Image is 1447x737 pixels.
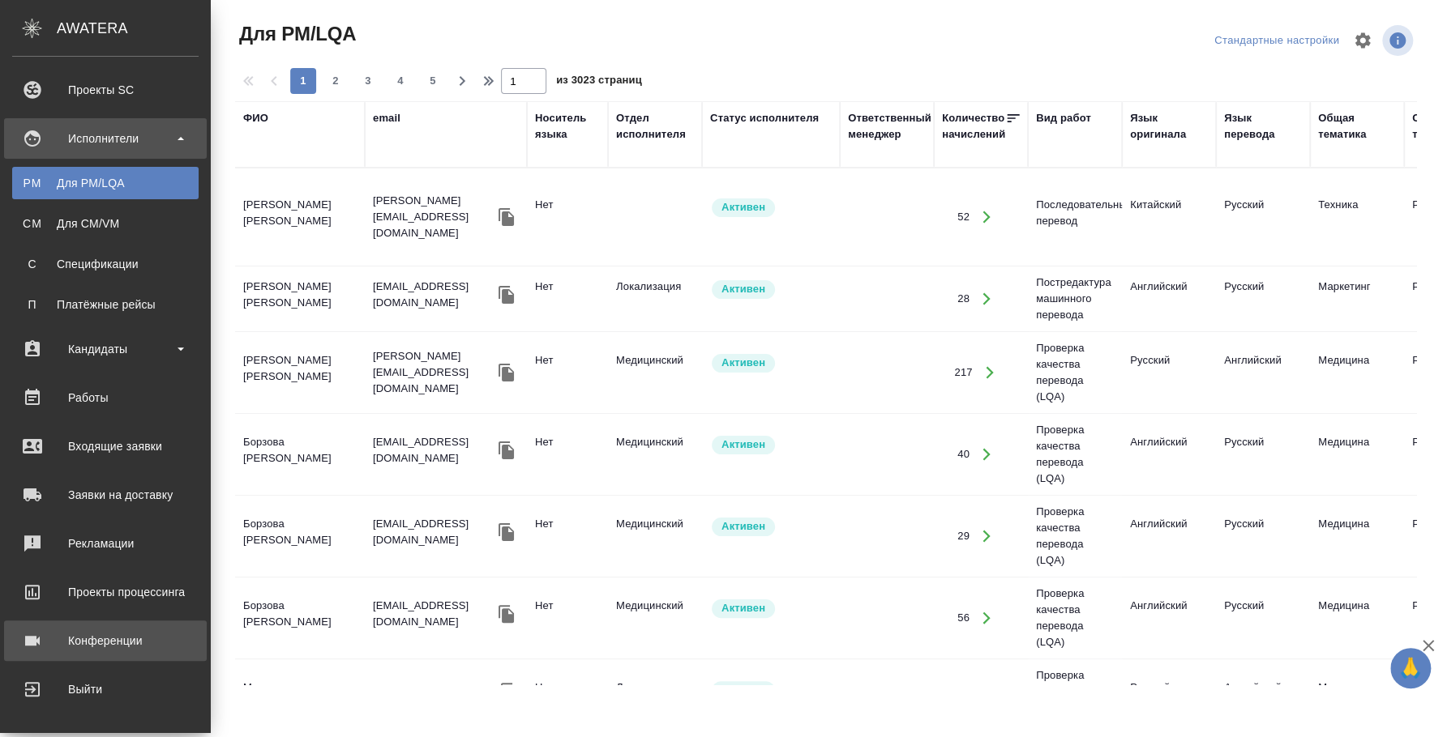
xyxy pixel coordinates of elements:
[12,628,199,653] div: Конференции
[355,68,381,94] button: 3
[957,209,970,225] div: 52
[1310,671,1404,728] td: Маркетинг
[373,279,494,311] p: [EMAIL_ADDRESS][DOMAIN_NAME]
[954,364,972,381] div: 217
[710,197,832,219] div: Рядовой исполнитель: назначай с учетом рейтинга
[1382,25,1416,56] span: Посмотреть информацию
[373,516,494,548] p: [EMAIL_ADDRESS][DOMAIN_NAME]
[4,523,207,564] a: Рекламации
[710,110,819,126] div: Статус исполнителя
[1310,344,1404,401] td: Медицина
[420,73,446,89] span: 5
[373,434,494,466] p: [EMAIL_ADDRESS][DOMAIN_NAME]
[1224,110,1302,143] div: Язык перевода
[1122,189,1216,245] td: Китайский
[1216,189,1310,245] td: Русский
[12,677,199,701] div: Выйти
[12,483,199,507] div: Заявки на доставку
[942,110,1005,143] div: Количество начислений
[970,283,1004,316] button: Открыть работы
[12,337,199,361] div: Кандидаты
[387,73,413,89] span: 4
[494,283,519,307] button: Скопировать
[608,426,702,483] td: Медицинский
[494,205,519,229] button: Скопировать
[616,110,694,143] div: Отдел исполнителя
[235,508,365,564] td: Борзова [PERSON_NAME]
[721,682,765,698] p: Активен
[355,73,381,89] span: 3
[527,508,608,564] td: Нет
[420,68,446,94] button: 5
[957,291,970,307] div: 28
[1310,189,1404,245] td: Техника
[20,256,191,272] div: Спецификации
[4,620,207,661] a: Конференции
[12,78,199,102] div: Проекты SC
[1122,508,1216,564] td: Английский
[1216,671,1310,728] td: Английский
[608,271,702,327] td: Локализация
[1028,577,1122,658] td: Проверка качества перевода (LQA)
[323,73,349,89] span: 2
[721,281,765,297] p: Активен
[527,344,608,401] td: Нет
[373,598,494,630] p: [EMAIL_ADDRESS][DOMAIN_NAME]
[710,352,832,374] div: Рядовой исполнитель: назначай с учетом рейтинга
[1122,671,1216,728] td: Русский
[970,201,1004,234] button: Открыть работы
[387,68,413,94] button: 4
[494,360,519,385] button: Скопировать
[4,426,207,466] a: Входящие заявки
[1028,266,1122,331] td: Постредактура машинного перевода
[494,520,519,544] button: Скопировать
[12,126,199,151] div: Исполнители
[527,189,608,245] td: Нет
[1310,271,1404,327] td: Маркетинг
[721,355,765,371] p: Активен
[535,110,600,143] div: Носитель языка
[957,446,970,462] div: 40
[57,12,211,45] div: AWATERA
[12,207,199,240] a: CMДля CM/VM
[957,528,970,544] div: 29
[494,602,519,626] button: Скопировать
[970,438,1004,471] button: Открыть работы
[373,110,400,126] div: email
[721,437,765,453] p: Активен
[494,438,519,462] button: Скопировать
[1210,28,1343,53] div: split button
[721,600,765,616] p: Активен
[608,671,702,728] td: Локализация
[970,602,1004,635] button: Открыть работы
[1216,271,1310,327] td: Русский
[1343,21,1382,60] span: Настроить таблицу
[1028,332,1122,413] td: Проверка качества перевода (LQA)
[497,679,521,704] button: Скопировать
[1122,271,1216,327] td: Английский
[974,684,1007,717] button: Открыть работы
[20,175,191,191] div: Для PM/LQA
[4,572,207,612] a: Проекты процессинга
[1028,414,1122,495] td: Проверка качества перевода (LQA)
[12,580,199,604] div: Проекты процессинга
[710,679,832,701] div: Рядовой исполнитель: назначай с учетом рейтинга
[1397,651,1424,685] span: 🙏
[527,271,608,327] td: Нет
[235,671,365,728] td: Магеррамов [PERSON_NAME]
[20,215,191,232] div: Для CM/VM
[12,434,199,458] div: Входящие заявки
[1122,590,1216,646] td: Английский
[4,70,207,110] a: Проекты SC
[12,167,199,199] a: PMДля PM/LQA
[710,279,832,300] div: Рядовой исполнитель: назначай с учетом рейтинга
[235,271,365,327] td: [PERSON_NAME] [PERSON_NAME]
[710,516,832,538] div: Рядовой исполнитель: назначай с учетом рейтинга
[12,386,199,410] div: Работы
[4,669,207,709] a: Выйти
[527,671,608,728] td: Нет
[373,348,494,397] p: [PERSON_NAME][EMAIL_ADDRESS][DOMAIN_NAME]
[1318,110,1396,143] div: Общая тематика
[1122,344,1216,401] td: Русский
[4,377,207,418] a: Работы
